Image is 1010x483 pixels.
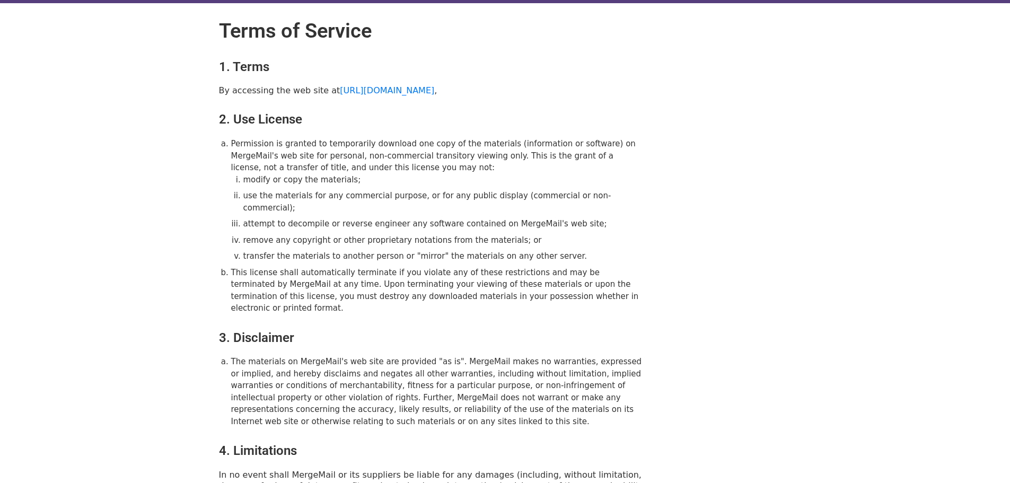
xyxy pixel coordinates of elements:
p: By accessing the web site at , [219,85,645,96]
h3: 4. Limitations [219,443,645,459]
li: remove any copyright or other proprietary notations from the materials; or [243,234,645,247]
li: modify or copy the materials; [243,174,645,186]
h1: Terms of Service [219,19,645,43]
li: The materials on MergeMail's web site are provided "as is". MergeMail makes no warranties, expres... [231,356,645,427]
h3: 1. Terms [219,59,645,75]
li: transfer the materials to another person or "mirror" the materials on any other server. [243,250,645,262]
div: Widget de chat [957,432,1010,483]
h3: 3. Disclaimer [219,330,645,346]
li: Permission is granted to temporarily download one copy of the materials (information or software)... [231,138,645,262]
li: attempt to decompile or reverse engineer any software contained on MergeMail's web site; [243,218,645,230]
iframe: Chat Widget [957,432,1010,483]
li: This license shall automatically terminate if you violate any of these restrictions and may be te... [231,267,645,314]
li: use the materials for any commercial purpose, or for any public display (commercial or non-commer... [243,190,645,214]
a: [URL][DOMAIN_NAME] [340,85,434,95]
h3: 2. Use License [219,112,645,127]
